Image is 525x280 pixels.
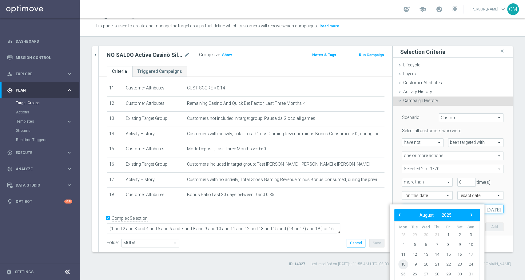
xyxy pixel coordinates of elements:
[187,162,370,167] span: Customers included in target group: Test [PERSON_NAME], [PERSON_NAME] e [PERSON_NAME]
[16,49,72,66] a: Mission Control
[438,211,455,219] button: 2025
[398,230,408,240] span: 28
[432,250,442,259] span: 14
[16,128,64,133] a: Streams
[7,150,13,156] i: play_circle_outline
[443,240,453,250] span: 8
[187,85,225,91] span: CUST SCORE < 0.14
[123,172,185,188] td: Activity History
[7,183,73,188] button: Data Studio keyboard_arrow_right
[7,71,13,77] i: person_search
[396,211,404,219] button: ‹
[66,166,72,172] i: keyboard_arrow_right
[187,192,274,197] span: Bonus Ratio Last 30 days between 0 and 0.35
[455,250,464,259] span: 16
[455,240,464,250] span: 9
[16,126,79,135] div: Streams
[16,120,60,123] span: Templates
[369,239,384,247] button: Save
[485,223,503,231] button: Add
[187,177,382,182] span: Customers with no activity, Total Gross Gaming Revenue minus Bonus Consumed, during the previous ...
[396,211,475,219] bs-datepicker-navigation-view: ​ ​ ​
[443,250,453,259] span: 15
[199,52,220,57] label: Group size
[66,87,72,93] i: keyboard_arrow_right
[16,137,64,142] a: Realtime Triggers
[187,116,315,121] span: Customers not included in target group: Pausa da Gioco all games
[107,81,123,96] td: 11
[16,151,66,155] span: Execute
[92,46,98,64] button: chevron_right
[16,89,66,92] span: Plan
[499,47,505,55] i: close
[403,62,420,67] span: Lifecycle
[466,269,476,279] span: 31
[311,262,511,267] label: Last modified on [DATE] at 11:55 AM UTC+02:00 by [PERSON_NAME][EMAIL_ADDRESS][PERSON_NAME][DOMAIN...
[466,250,476,259] span: 17
[410,250,420,259] span: 12
[16,193,64,210] a: Optibot
[107,142,123,157] td: 15
[507,3,519,15] div: CM
[443,225,454,230] th: weekday
[64,199,72,203] div: +10
[107,66,132,77] a: Criteria
[123,188,185,203] td: Customer Attributes
[16,98,79,108] div: Target Groups
[457,191,503,200] ng-select: exact date
[420,213,434,218] span: August
[7,39,73,44] button: equalizer Dashboard
[187,131,382,136] span: Customers with activity, Total Total Gross Gaming Revenue minus Bonus Consumed > 0 , during the p...
[16,119,73,124] button: Templates keyboard_arrow_right
[432,269,442,279] span: 28
[403,80,442,85] span: Customer Attributes
[7,167,73,172] button: track_changes Analyze keyboard_arrow_right
[477,180,491,185] span: time(s)
[16,108,79,117] div: Actions
[123,142,185,157] td: Customer Attributes
[66,119,72,124] i: keyboard_arrow_right
[421,230,431,240] span: 30
[347,239,365,247] button: Cancel
[432,259,442,269] span: 21
[187,146,266,152] span: Mode Deposit, Last Three Months >= €60
[403,71,416,76] span: Layers
[416,211,438,219] button: August
[123,81,185,96] td: Customer Attributes
[7,71,66,77] div: Explore
[7,55,73,60] button: Mission Control
[454,225,465,230] th: weekday
[66,71,72,77] i: keyboard_arrow_right
[7,199,73,204] button: lightbulb Optibot +10
[66,182,72,188] i: keyboard_arrow_right
[7,166,66,172] div: Analyze
[6,269,12,275] i: settings
[398,250,408,259] span: 11
[432,230,442,240] span: 31
[184,51,190,59] i: mode_edit
[442,213,451,218] span: 2025
[123,127,185,142] td: Activity History
[443,259,453,269] span: 22
[7,150,73,155] button: play_circle_outline Execute keyboard_arrow_right
[107,51,183,59] h2: NO SALDO Active Casinò Silver Moda >60
[421,269,431,279] span: 27
[107,96,123,112] td: 12
[402,128,461,133] lable: Select all customers who were
[419,6,426,13] span: school
[402,191,453,200] ng-select: on this date
[421,240,431,250] span: 6
[398,240,408,250] span: 4
[7,72,73,77] div: person_search Explore keyboard_arrow_right
[16,120,66,123] div: Templates
[410,269,420,279] span: 26
[123,96,185,112] td: Customer Attributes
[222,53,232,57] span: Show
[402,165,503,173] span: RICORRENTE DEP fasce up to 20000 RICORRENTE dep 20€ per 20% fino a 80€
[7,33,72,49] div: Dashboard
